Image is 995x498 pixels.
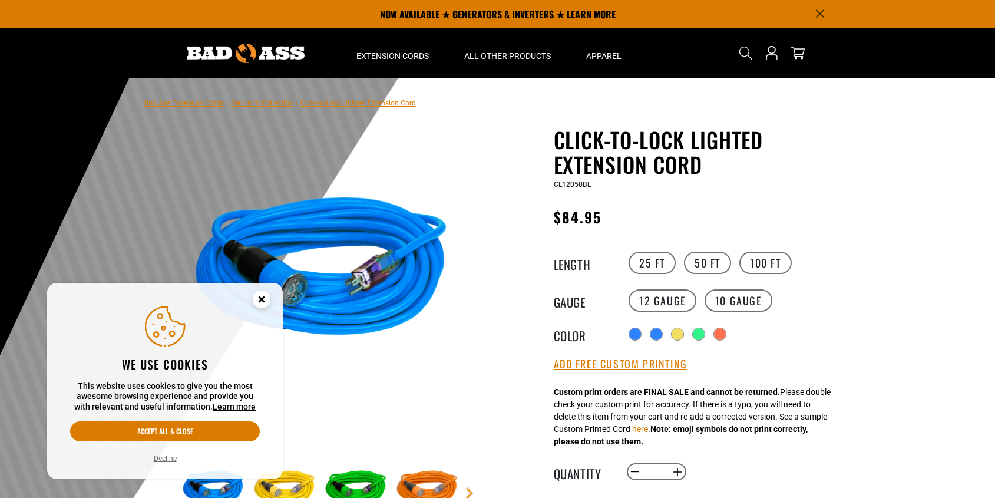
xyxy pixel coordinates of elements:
img: blue [179,130,464,414]
button: Add Free Custom Printing [554,358,687,371]
a: Learn more [213,402,256,411]
nav: breadcrumbs [144,95,416,110]
div: Please double check your custom print for accuracy. If there is a typo, you will need to delete t... [554,386,831,448]
label: 10 Gauge [705,289,772,312]
legend: Color [554,326,613,342]
legend: Length [554,255,613,271]
span: Apparel [586,51,622,61]
span: All Other Products [464,51,551,61]
button: Accept all & close [70,421,260,441]
summary: Search [736,44,755,62]
legend: Gauge [554,293,613,308]
span: Extension Cords [356,51,429,61]
img: Bad Ass Extension Cords [187,44,305,63]
span: $84.95 [554,206,601,227]
label: 12 Gauge [629,289,696,312]
aside: Cookie Consent [47,283,283,480]
a: Return to Collection [231,99,293,107]
span: › [226,99,229,107]
button: Decline [150,453,180,464]
span: › [296,99,298,107]
label: 50 FT [684,252,731,274]
summary: All Other Products [447,28,568,78]
strong: Custom print orders are FINAL SALE and cannot be returned. [554,387,780,397]
h1: Click-to-Lock Lighted Extension Cord [554,127,842,177]
a: Bad Ass Extension Cords [144,99,224,107]
label: 100 FT [739,252,792,274]
p: This website uses cookies to give you the most awesome browsing experience and provide you with r... [70,381,260,413]
strong: Note: emoji symbols do not print correctly, please do not use them. [554,424,808,446]
label: Quantity [554,464,613,480]
label: 25 FT [629,252,676,274]
summary: Extension Cords [339,28,447,78]
h2: We use cookies [70,357,260,372]
span: Click-to-Lock Lighted Extension Cord [300,99,416,107]
summary: Apparel [568,28,639,78]
button: here [632,423,648,436]
span: CL12050BL [554,180,591,189]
